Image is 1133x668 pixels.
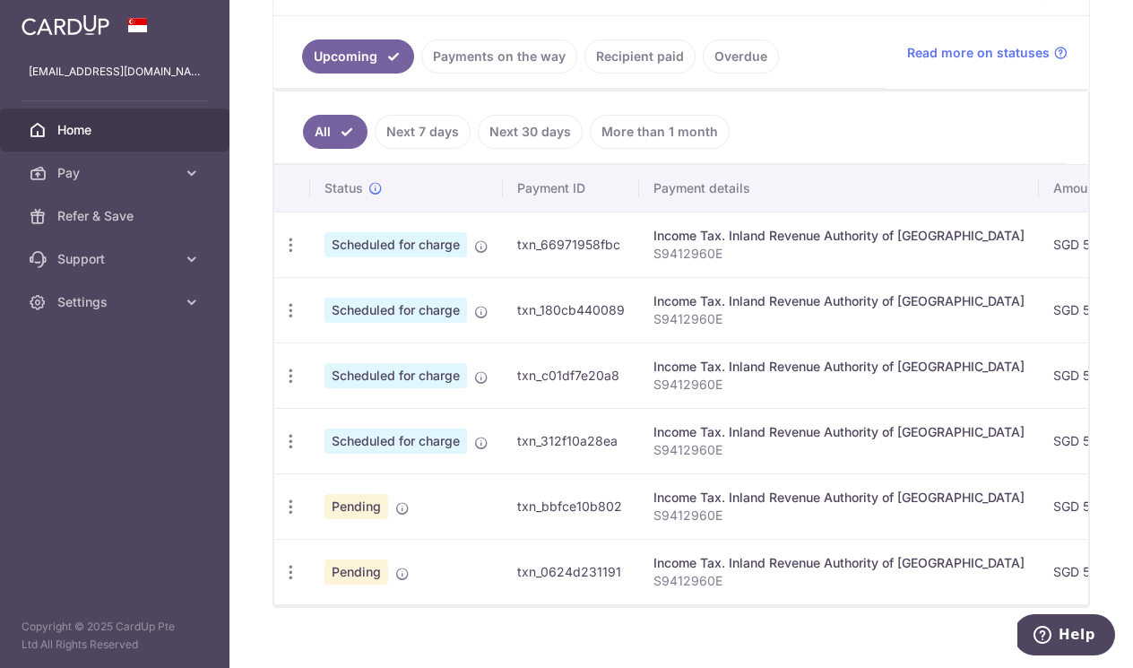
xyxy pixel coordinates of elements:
[324,232,467,257] span: Scheduled for charge
[653,227,1025,245] div: Income Tax. Inland Revenue Authority of [GEOGRAPHIC_DATA]
[57,293,176,311] span: Settings
[478,115,583,149] a: Next 30 days
[57,121,176,139] span: Home
[653,358,1025,376] div: Income Tax. Inland Revenue Authority of [GEOGRAPHIC_DATA]
[590,115,730,149] a: More than 1 month
[57,164,176,182] span: Pay
[324,560,388,585] span: Pending
[907,44,1068,62] a: Read more on statuses
[653,572,1025,590] p: S9412960E
[324,298,467,323] span: Scheduled for charge
[653,507,1025,525] p: S9412960E
[1053,179,1099,197] span: Amount
[653,441,1025,459] p: S9412960E
[22,14,109,36] img: CardUp
[503,212,639,277] td: txn_66971958fbc
[324,179,363,197] span: Status
[303,115,368,149] a: All
[703,39,779,74] a: Overdue
[503,408,639,473] td: txn_312f10a28ea
[503,343,639,408] td: txn_c01df7e20a8
[503,539,639,604] td: txn_0624d231191
[639,165,1039,212] th: Payment details
[375,115,471,149] a: Next 7 days
[653,376,1025,394] p: S9412960E
[503,165,639,212] th: Payment ID
[421,39,577,74] a: Payments on the way
[653,489,1025,507] div: Income Tax. Inland Revenue Authority of [GEOGRAPHIC_DATA]
[1017,614,1115,659] iframe: Opens a widget where you can find more information
[29,63,201,81] p: [EMAIL_ADDRESS][DOMAIN_NAME]
[324,363,467,388] span: Scheduled for charge
[324,429,467,454] span: Scheduled for charge
[324,494,388,519] span: Pending
[57,207,176,225] span: Refer & Save
[503,277,639,343] td: txn_180cb440089
[653,554,1025,572] div: Income Tax. Inland Revenue Authority of [GEOGRAPHIC_DATA]
[653,310,1025,328] p: S9412960E
[653,292,1025,310] div: Income Tax. Inland Revenue Authority of [GEOGRAPHIC_DATA]
[57,250,176,268] span: Support
[584,39,696,74] a: Recipient paid
[653,245,1025,263] p: S9412960E
[503,473,639,539] td: txn_bbfce10b802
[302,39,414,74] a: Upcoming
[907,44,1050,62] span: Read more on statuses
[653,423,1025,441] div: Income Tax. Inland Revenue Authority of [GEOGRAPHIC_DATA]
